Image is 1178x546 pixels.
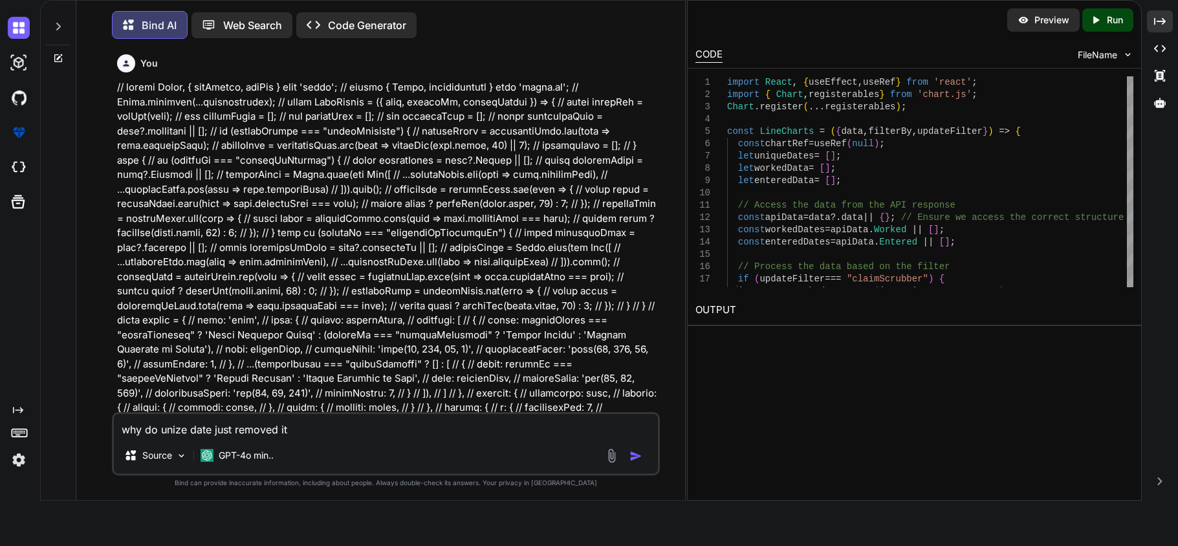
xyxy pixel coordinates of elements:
div: 13 [695,224,710,236]
div: 14 [695,236,710,248]
span: updateFilter [759,274,825,284]
span: registerables [809,89,879,100]
span: Entered [879,237,917,247]
span: ( [846,138,851,149]
span: ; [972,77,977,87]
span: ] [830,151,835,161]
img: githubDark [8,87,30,109]
span: 'react' [933,77,972,87]
div: 11 [695,199,710,212]
div: 10 [695,187,710,199]
span: ; [900,102,906,112]
span: // Process the data based on the filter [737,261,950,272]
div: 16 [695,261,710,273]
span: ( [873,286,878,296]
span: item [879,286,901,296]
span: null [852,138,874,149]
span: Worked [873,224,906,235]
img: premium [8,122,30,144]
span: enteredDates [765,237,830,247]
span: useEffect [809,77,858,87]
span: ... [809,102,825,112]
span: ) [999,286,1004,296]
span: ; [1004,286,1009,296]
span: => [999,126,1010,136]
span: const [737,212,765,223]
span: } [884,212,889,223]
span: ; [939,224,944,235]
h2: OUTPUT [688,295,1142,325]
span: 'chart.js' [917,89,972,100]
p: Run [1107,14,1123,27]
span: { [765,89,770,100]
span: ( [754,274,759,284]
span: ) [988,126,993,136]
span: [ [928,224,933,235]
span: updateFilter [917,126,983,136]
img: darkAi-studio [8,52,30,74]
span: , [863,126,868,136]
span: === [825,274,841,284]
p: Source [142,449,172,462]
div: CODE [695,47,723,63]
span: workedData [754,163,809,173]
div: 4 [695,113,710,126]
span: ; [972,89,977,100]
span: = [819,126,824,136]
span: || [922,237,933,247]
span: . [933,286,939,296]
span: let [737,163,754,173]
img: darkChat [8,17,30,39]
p: Preview [1034,14,1069,27]
span: ] [825,163,830,173]
span: } [982,126,987,136]
span: } [895,77,900,87]
span: import [727,89,759,100]
div: 2 [695,89,710,101]
span: { [879,212,884,223]
p: Web Search [223,17,282,33]
span: filterBy [868,126,911,136]
p: Code Generator [328,17,406,33]
span: = [787,286,792,296]
span: currentDate [939,286,998,296]
span: = [814,175,819,186]
span: [ [825,175,830,186]
span: , [792,77,797,87]
span: Chart [776,89,803,100]
span: ( [830,126,835,136]
span: useRef [863,77,895,87]
span: ] [830,175,835,186]
div: 6 [695,138,710,150]
img: Pick Models [176,450,187,461]
span: } [879,89,884,100]
div: 12 [695,212,710,224]
span: uniqueDates [727,286,787,296]
span: ; [836,151,841,161]
img: preview [1018,14,1029,26]
span: , [803,89,808,100]
span: FileName [1078,49,1117,61]
div: 15 [695,248,710,261]
span: [ [939,237,944,247]
span: , [911,126,917,136]
span: apiData [830,224,868,235]
span: ] [944,237,950,247]
span: const [727,126,754,136]
span: import [727,77,759,87]
span: [ [819,163,824,173]
span: ( [803,102,808,112]
span: { [939,274,944,284]
span: if [737,274,748,284]
span: let [737,175,754,186]
span: = [803,212,808,223]
span: || [911,224,922,235]
span: workedDates [792,286,851,296]
span: Chart [727,102,754,112]
span: [ [825,151,830,161]
div: 1 [695,76,710,89]
img: chevron down [1122,49,1133,60]
span: uniqueDates [754,151,814,161]
span: chartRef [765,138,808,149]
img: settings [8,449,30,471]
